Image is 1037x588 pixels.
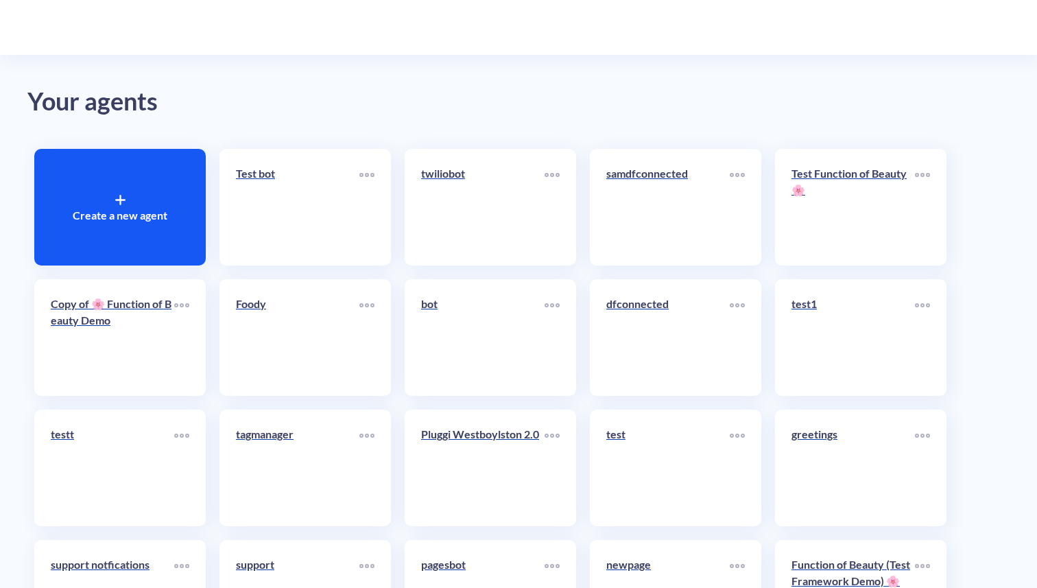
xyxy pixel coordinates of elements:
[606,165,730,249] a: samdfconnected
[51,426,174,510] a: testt
[236,556,359,573] p: support
[606,426,730,443] p: test
[606,296,730,379] a: dfconnected
[606,165,730,182] p: samdfconnected
[421,296,545,379] a: bot
[421,426,545,443] p: Pluggi Westboylston 2.0
[236,165,359,182] p: Test bot
[421,165,545,182] p: twiliobot
[51,426,174,443] p: testt
[606,296,730,312] p: dfconnected
[791,296,915,312] p: test1
[791,165,915,198] p: Test Function of Beauty 🌸
[236,296,359,379] a: Foody
[421,296,545,312] p: bot
[606,556,730,573] p: newpage
[27,82,1010,121] div: Your agents
[606,426,730,510] a: test
[236,296,359,312] p: Foody
[236,165,359,249] a: Test bot
[236,426,359,510] a: tagmanager
[421,426,545,510] a: Pluggi Westboylston 2.0
[236,426,359,443] p: tagmanager
[73,207,167,224] p: Create a new agent
[791,426,915,510] a: greetings
[791,426,915,443] p: greetings
[51,296,174,379] a: Copy of 🌸 Function of Beauty Demo
[51,556,174,573] p: support notfications
[421,165,545,249] a: twiliobot
[791,165,915,249] a: Test Function of Beauty 🌸
[791,296,915,379] a: test1
[51,296,174,329] p: Copy of 🌸 Function of Beauty Demo
[421,556,545,573] p: pagesbot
